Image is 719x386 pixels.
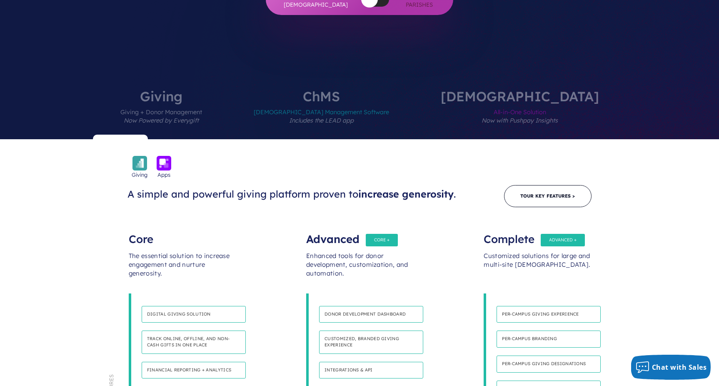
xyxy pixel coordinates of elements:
[652,363,707,372] span: Chat with Sales
[142,331,246,353] h4: Track online, offline, and non-cash gifts in one place
[319,306,423,323] h4: Donor development dashboard
[484,243,590,293] div: Customized solutions for large and multi-site [DEMOGRAPHIC_DATA].
[497,356,601,373] h4: Per-campus giving designations
[482,117,558,124] em: Now with Pushpay Insights
[306,243,413,293] div: Enhanced tools for donor development, customization, and automation.
[95,90,227,139] label: Giving
[124,117,199,124] em: Now Powered by Everygift
[157,170,170,179] span: Apps
[157,156,171,170] img: icon_apps-bckgrnd-600x600-1.png
[254,103,389,139] span: [DEMOGRAPHIC_DATA] Management Software
[504,185,592,207] a: Tour Key Features >
[631,355,711,380] button: Chat with Sales
[497,331,601,348] h4: Per-campus branding
[129,243,235,293] div: The essential solution to increase engagement and nurture generosity.
[497,306,601,323] h4: Per-Campus giving experience
[306,227,413,243] div: Advanced
[127,188,464,201] h3: A simple and powerful giving platform proven to .
[416,90,624,139] label: [DEMOGRAPHIC_DATA]
[441,103,599,139] span: All-in-One Solution
[129,227,235,243] div: Core
[229,90,414,139] label: ChMS
[289,117,354,124] em: Includes the LEAD app
[319,362,423,379] h4: Integrations & API
[319,331,423,353] h4: Customized, branded giving experience
[120,103,202,139] span: Giving + Donor Management
[358,188,454,200] span: increase generosity
[142,362,246,379] h4: Financial reporting + analytics
[142,306,246,323] h4: Digital giving solution
[132,156,147,170] img: icon_giving-bckgrnd-600x600-1.png
[484,227,590,243] div: Complete
[132,170,147,179] span: Giving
